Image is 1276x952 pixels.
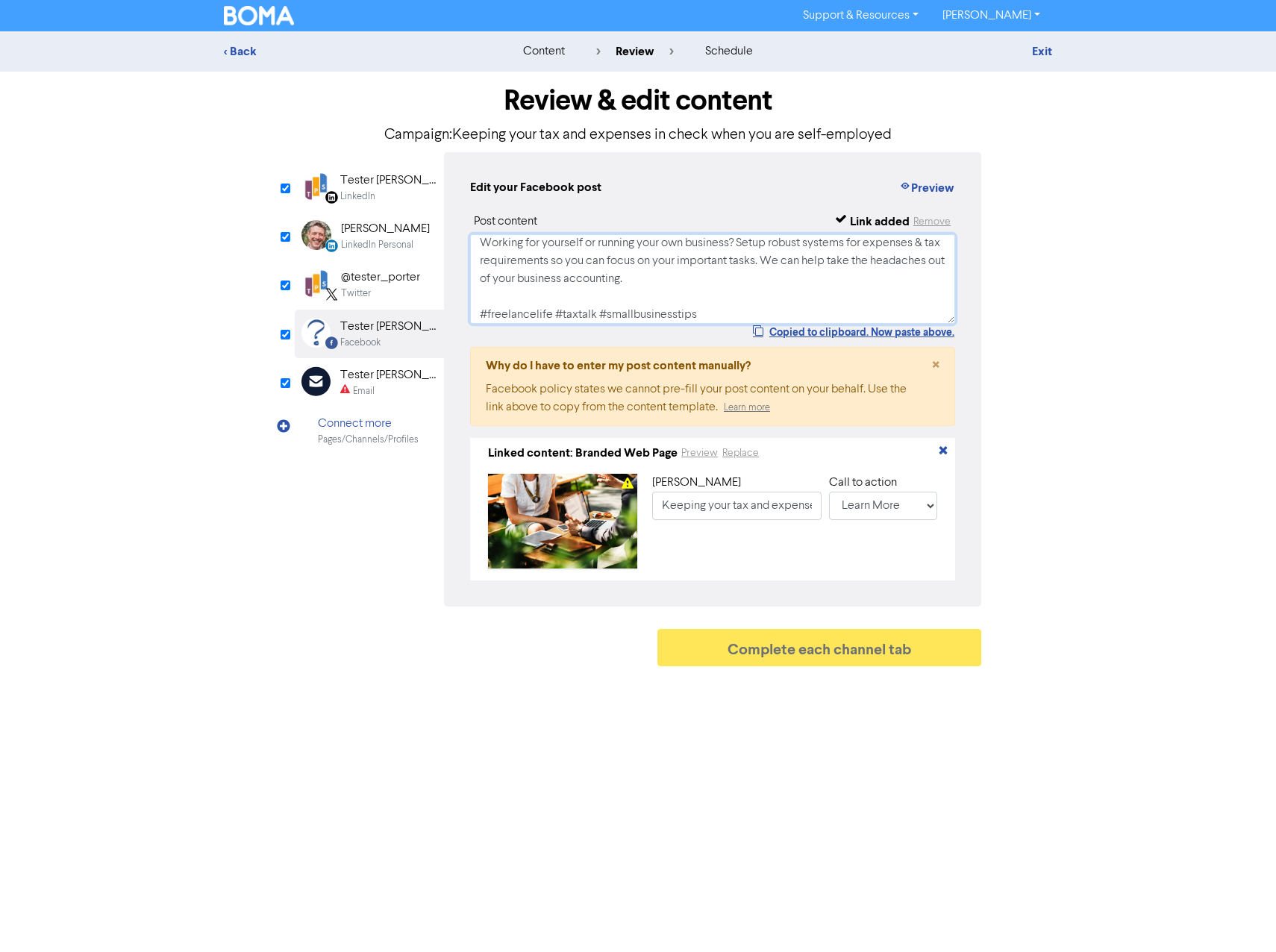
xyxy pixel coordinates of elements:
div: Facebook Tester [PERSON_NAME] ServicesFacebook [295,310,444,358]
textarea: Working for yourself or running your own business? Setup robust systems for expenses & tax requir... [470,234,955,324]
div: Call to action [829,474,937,492]
div: Linkedin Tester [PERSON_NAME] ServicesLinkedIn [295,163,444,212]
a: Support & Resources [791,4,931,28]
iframe: Chat Widget [1089,791,1276,952]
div: Why do I have to enter my post content manually? [486,357,907,375]
button: Replace [722,445,760,462]
div: content [523,43,565,60]
div: [PERSON_NAME] [341,220,430,238]
div: review [596,43,674,60]
div: Twitter@tester_porterTwitter [295,260,444,309]
div: Tester [PERSON_NAME] ServicesEmail [295,358,444,407]
div: Edit your Facebook post [470,178,601,198]
button: Preview [681,445,719,462]
div: Pages/Channels/Profiles [318,433,419,447]
button: Close [917,348,954,383]
div: Facebook [340,336,381,350]
img: 2EPhGVXftiosyK6k6ES8W2-rawpixel-423665-unsplash.jpg [488,474,637,569]
div: Link added [850,213,910,231]
a: [PERSON_NAME] [931,4,1052,28]
div: Tester [PERSON_NAME] Services [340,366,436,384]
button: Preview [898,178,955,198]
div: LinkedIn [340,190,375,204]
div: @tester_porter [341,269,420,286]
div: Post content [474,213,537,231]
p: Campaign: Keeping your tax and expenses in check when you are self-employed [295,124,981,146]
div: schedule [705,43,753,60]
img: BOMA Logo [224,6,294,25]
div: Connect more [318,415,419,433]
div: LinkedinPersonal [PERSON_NAME]LinkedIn Personal [295,212,444,260]
button: Complete each channel tab [657,629,981,666]
span: × [932,354,939,377]
img: Twitter [301,269,331,298]
div: Twitter [341,286,371,301]
a: Learn more [724,403,770,413]
img: Linkedin [301,172,331,201]
div: Email [353,384,375,398]
button: Remove [913,213,951,231]
button: Copied to clipboard. Now paste above. [752,324,955,341]
div: Connect morePages/Channels/Profiles [295,407,444,455]
div: Linked content: Branded Web Page [488,444,678,462]
img: LinkedinPersonal [301,220,331,250]
div: LinkedIn Personal [341,238,413,252]
img: Facebook [301,318,331,348]
a: Exit [1032,44,1052,59]
h1: Review & edit content [295,84,981,118]
a: Preview [681,447,719,459]
div: Tester [PERSON_NAME] Services [340,172,436,190]
div: < Back [224,43,485,60]
div: [PERSON_NAME] [652,474,822,492]
div: Tester [PERSON_NAME] Services [340,318,436,336]
div: Facebook policy states we cannot pre-fill your post content on your behalf. Use the link above to... [486,381,907,416]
